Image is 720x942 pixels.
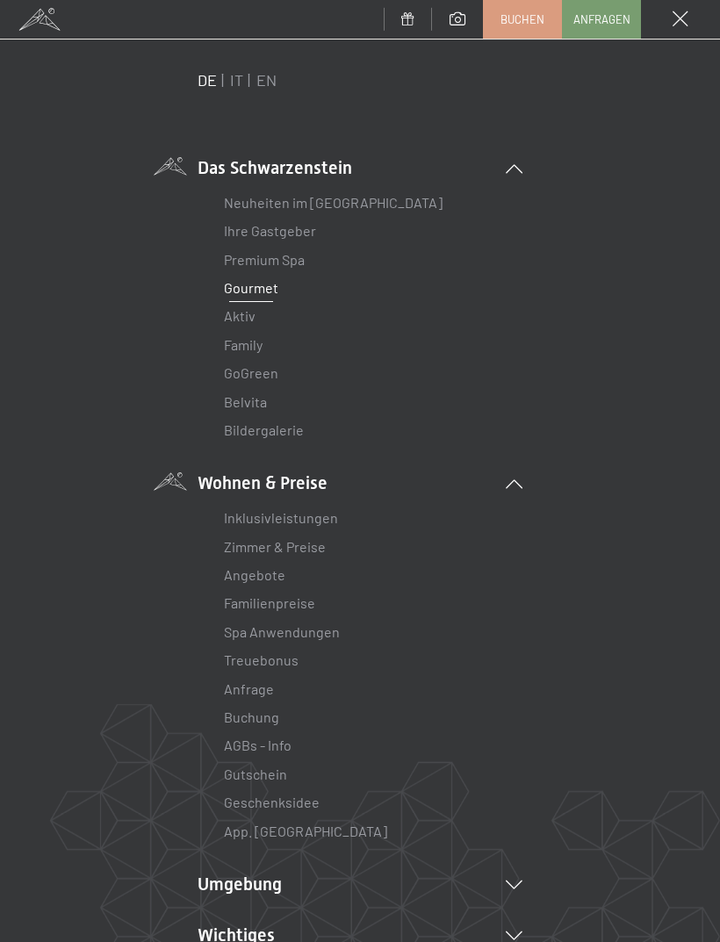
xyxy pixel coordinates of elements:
[224,509,338,526] a: Inklusivleistungen
[224,794,320,810] a: Geschenksidee
[224,336,263,353] a: Family
[224,766,287,782] a: Gutschein
[224,194,443,211] a: Neuheiten im [GEOGRAPHIC_DATA]
[224,307,256,324] a: Aktiv
[256,70,277,90] a: EN
[230,70,243,90] a: IT
[224,566,285,583] a: Angebote
[224,737,292,753] a: AGBs - Info
[500,11,544,27] span: Buchen
[224,222,316,239] a: Ihre Gastgeber
[224,538,326,555] a: Zimmer & Preise
[224,393,267,410] a: Belvita
[224,623,340,640] a: Spa Anwendungen
[224,594,315,611] a: Familienpreise
[573,11,630,27] span: Anfragen
[563,1,640,38] a: Anfragen
[224,823,387,839] a: App. [GEOGRAPHIC_DATA]
[224,279,278,296] a: Gourmet
[224,680,274,697] a: Anfrage
[224,651,299,668] a: Treuebonus
[484,1,561,38] a: Buchen
[224,251,305,268] a: Premium Spa
[224,364,278,381] a: GoGreen
[198,70,217,90] a: DE
[224,708,279,725] a: Buchung
[224,421,304,438] a: Bildergalerie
